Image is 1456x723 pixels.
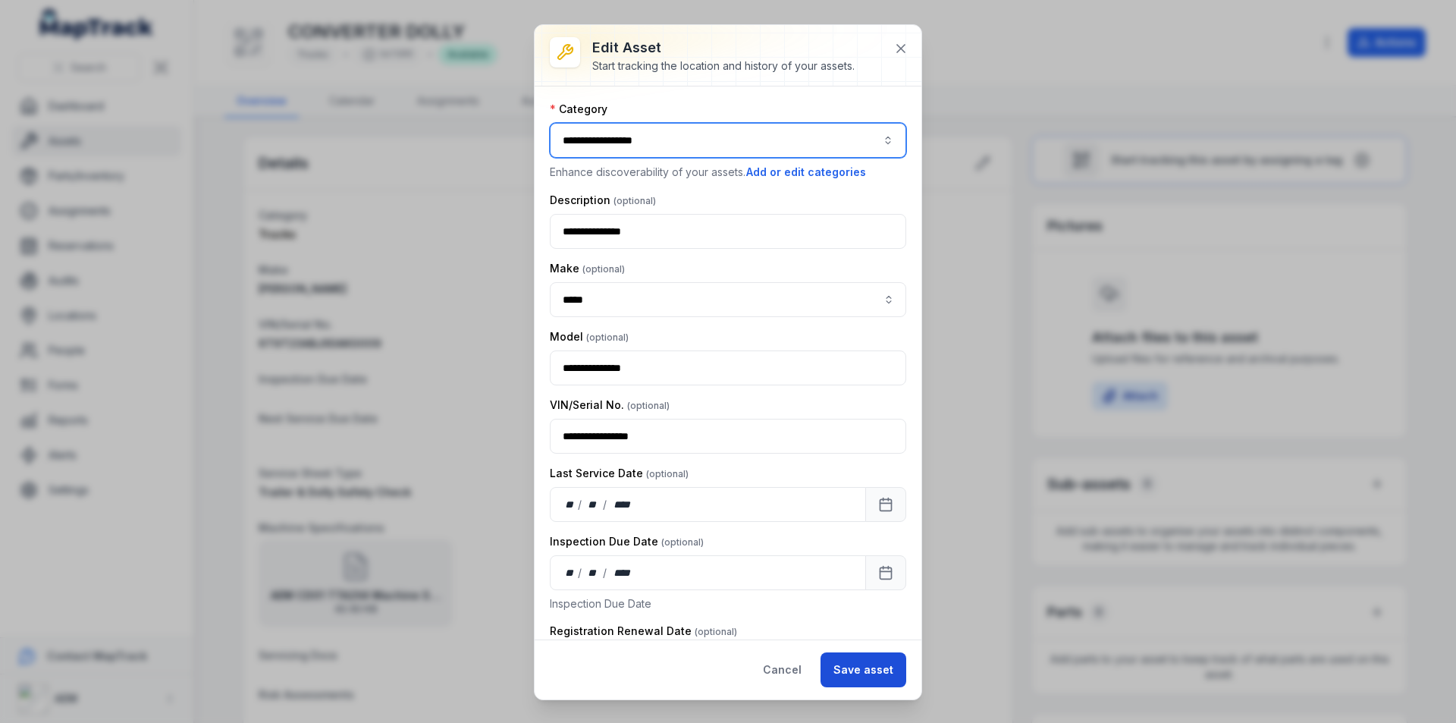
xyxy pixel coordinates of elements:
[592,58,855,74] div: Start tracking the location and history of your assets.
[865,555,906,590] button: Calendar
[603,497,608,512] div: /
[550,261,625,276] label: Make
[550,534,704,549] label: Inspection Due Date
[865,487,906,522] button: Calendar
[550,102,607,117] label: Category
[608,497,636,512] div: year,
[563,565,578,580] div: day,
[745,164,867,181] button: Add or edit categories
[583,565,604,580] div: month,
[550,398,670,413] label: VIN/Serial No.
[750,652,814,687] button: Cancel
[550,596,906,611] p: Inspection Due Date
[550,164,906,181] p: Enhance discoverability of your assets.
[578,497,583,512] div: /
[550,329,629,344] label: Model
[578,565,583,580] div: /
[550,193,656,208] label: Description
[550,282,906,317] input: asset-edit:cf[8261eee4-602e-4976-b39b-47b762924e3f]-label
[550,466,689,481] label: Last Service Date
[550,624,737,639] label: Registration Renewal Date
[821,652,906,687] button: Save asset
[608,565,636,580] div: year,
[583,497,604,512] div: month,
[603,565,608,580] div: /
[592,37,855,58] h3: Edit asset
[563,497,578,512] div: day,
